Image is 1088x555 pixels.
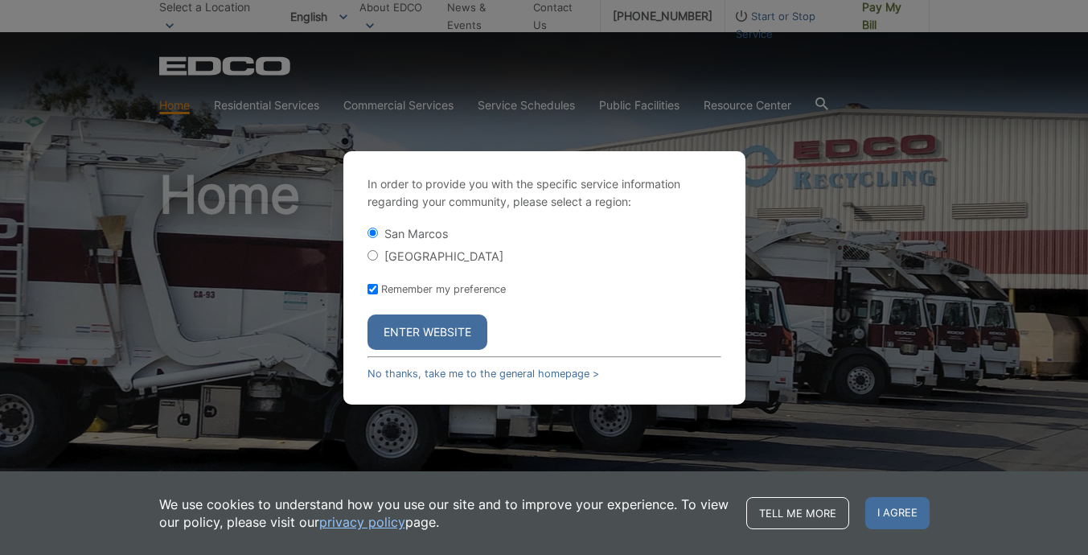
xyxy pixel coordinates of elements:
label: San Marcos [384,227,449,240]
a: privacy policy [319,513,405,531]
p: In order to provide you with the specific service information regarding your community, please se... [367,175,721,211]
label: [GEOGRAPHIC_DATA] [384,249,503,263]
label: Remember my preference [381,283,506,295]
a: No thanks, take me to the general homepage > [367,368,599,380]
p: We use cookies to understand how you use our site and to improve your experience. To view our pol... [159,495,730,531]
a: Tell me more [746,497,849,529]
button: Enter Website [367,314,487,350]
span: I agree [865,497,930,529]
